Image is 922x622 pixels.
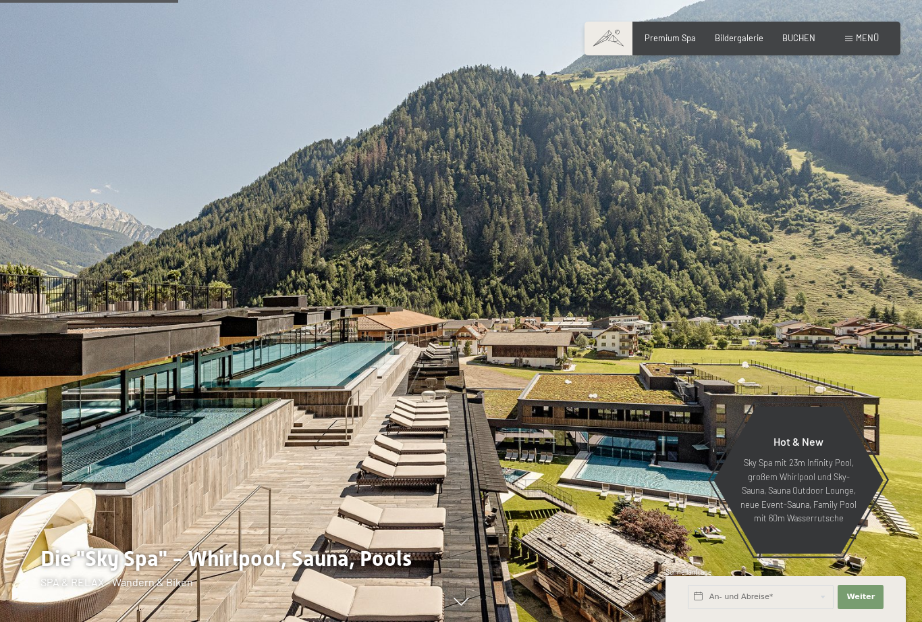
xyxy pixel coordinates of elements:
a: BUCHEN [782,32,815,43]
button: Weiter [838,585,884,609]
a: Premium Spa [645,32,696,43]
a: Hot & New Sky Spa mit 23m Infinity Pool, großem Whirlpool und Sky-Sauna, Sauna Outdoor Lounge, ne... [713,406,884,554]
span: Schnellanfrage [666,568,712,576]
p: Sky Spa mit 23m Infinity Pool, großem Whirlpool und Sky-Sauna, Sauna Outdoor Lounge, neue Event-S... [740,456,857,525]
span: Hot & New [774,435,823,448]
span: Weiter [846,592,875,602]
a: Bildergalerie [715,32,763,43]
span: Menü [856,32,879,43]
